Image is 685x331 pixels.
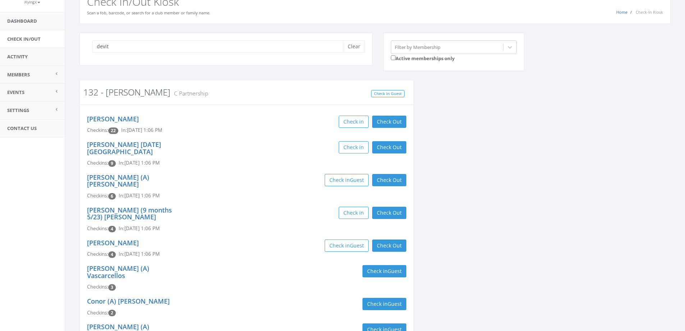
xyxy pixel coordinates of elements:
button: Check inGuest [325,174,369,186]
span: Contact Us [7,125,37,131]
a: Conor (A) [PERSON_NAME] [87,297,170,305]
span: Settings [7,107,29,113]
label: Active memberships only [391,54,455,62]
span: Checkin count [108,193,116,200]
span: Guest [388,268,402,274]
span: Checkins: [87,251,108,257]
span: In: [DATE] 1:06 PM [121,127,162,133]
span: Events [7,89,24,95]
button: Check Out [372,141,406,153]
button: Check in [339,207,369,219]
span: In: [DATE] 1:06 PM [119,160,160,166]
span: Checkins: [87,192,108,199]
a: [PERSON_NAME] (A) Vascarcellos [87,264,149,280]
a: [PERSON_NAME] [87,115,139,123]
span: Checkin count [108,284,116,291]
button: Check inGuest [362,265,406,277]
button: Check Out [372,116,406,128]
span: Guest [350,176,364,183]
span: Checkin count [108,251,116,258]
button: Check in [339,141,369,153]
small: C Partnership [170,89,208,97]
span: Checkins: [87,225,108,232]
a: Check In Guest [371,90,405,98]
a: [PERSON_NAME] (A) [PERSON_NAME] [87,173,149,189]
span: Checkins: [87,283,108,290]
span: In: [DATE] 1:06 PM [119,192,160,199]
a: 132 - [PERSON_NAME] [83,86,170,98]
button: Clear [343,40,365,53]
button: Check Out [372,240,406,252]
span: Checkins: [87,309,108,316]
input: Search a name to check in [92,40,348,53]
input: Active memberships only [391,55,396,60]
a: Home [616,9,627,15]
button: Check in [339,116,369,128]
div: Filter by Membership [395,44,440,50]
span: In: [DATE] 1:06 PM [119,225,160,232]
button: Check Out [372,174,406,186]
button: Check Out [372,207,406,219]
span: Checkin count [108,226,116,232]
button: Check inGuest [325,240,369,252]
span: Checkin count [108,160,116,167]
span: Checkin count [108,128,118,134]
a: [PERSON_NAME] [87,238,139,247]
a: [PERSON_NAME] (9 months 5/23) [PERSON_NAME] [87,206,172,222]
span: Guest [350,242,364,249]
span: Guest [388,300,402,307]
span: Members [7,71,30,78]
button: Check inGuest [362,298,406,310]
small: Scan a fob, barcode, or search for a club member or family name. [87,10,210,15]
span: Checkin count [108,310,116,316]
a: [PERSON_NAME] [DATE] [GEOGRAPHIC_DATA] [87,140,161,156]
span: Checkins: [87,127,108,133]
span: In: [DATE] 1:06 PM [119,251,160,257]
span: Checkins: [87,160,108,166]
span: Check-In Kiosk [636,9,663,15]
